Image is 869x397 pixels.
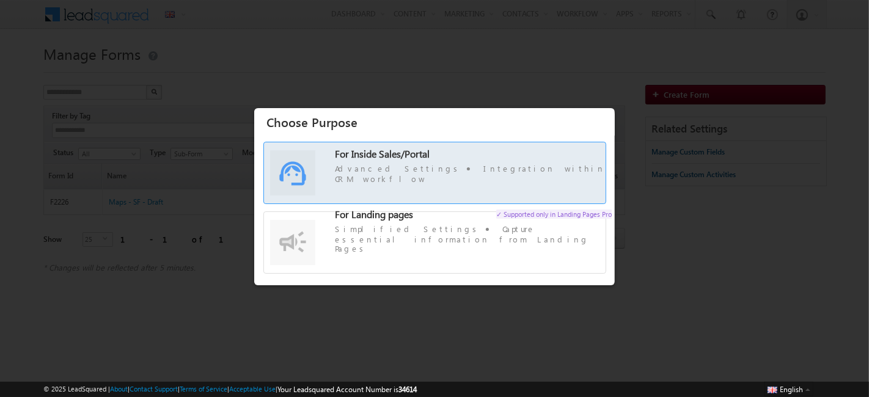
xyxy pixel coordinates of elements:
[180,385,227,393] a: Terms of Service
[277,385,417,394] span: Your Leadsquared Account Number is
[335,224,612,253] span: Simplified Settings Capture essential information from Landing Pages
[398,385,417,394] span: 34614
[335,163,612,183] span: Advanced Settings Integration within CRM workflow
[229,385,276,393] a: Acceptable Use
[110,385,128,393] a: About
[335,147,430,160] span: For Inside Sales/Portal
[765,382,813,396] button: English
[496,209,612,219] span: ✓ Supported only in Landing Pages Pro
[780,385,804,394] span: English
[43,384,417,395] span: © 2025 LeadSquared | | | | |
[266,111,612,133] h3: Choose Purpose
[335,208,413,220] span: For Landing pages
[130,385,178,393] a: Contact Support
